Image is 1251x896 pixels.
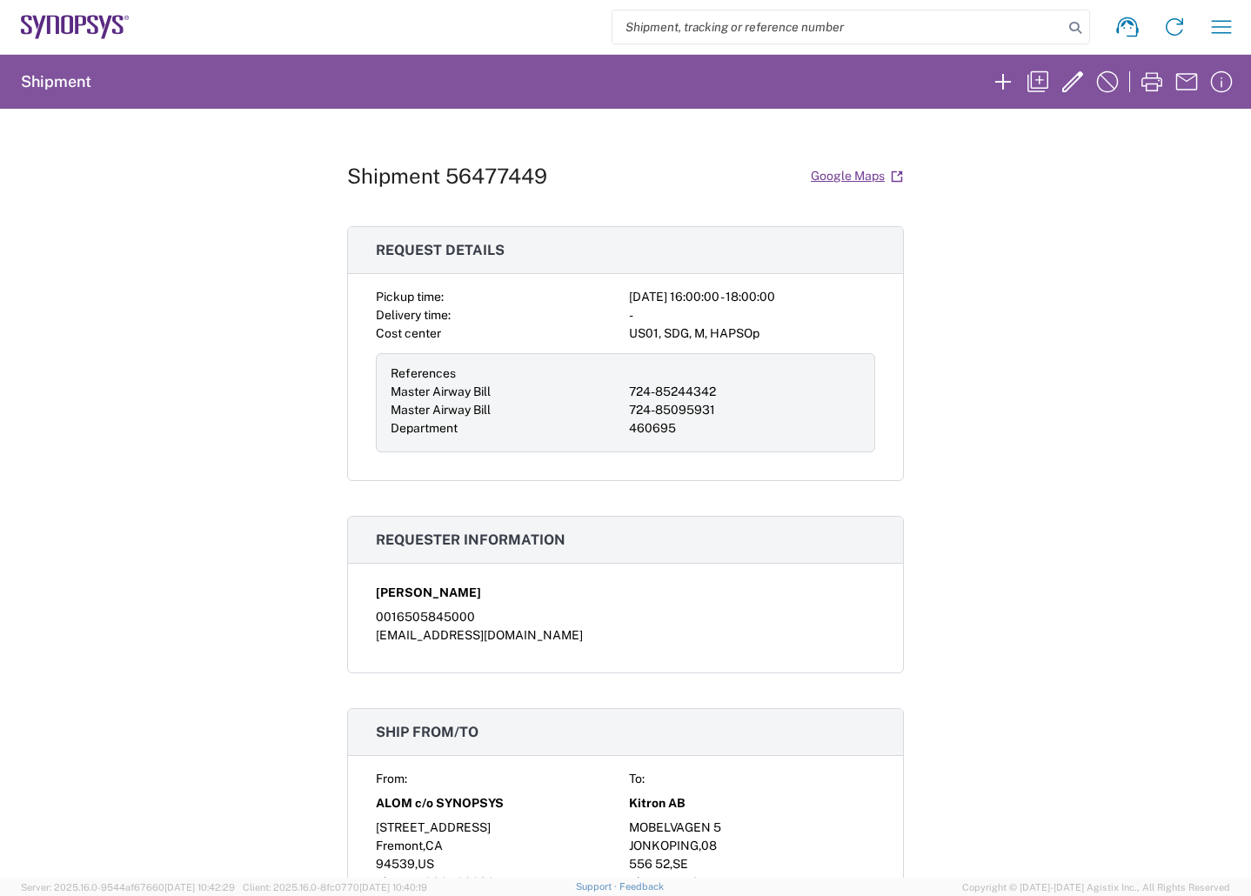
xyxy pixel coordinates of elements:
[629,857,670,871] span: 556 52
[699,839,701,853] span: ,
[672,857,688,871] span: SE
[376,819,622,837] div: [STREET_ADDRESS]
[376,326,441,340] span: Cost center
[629,839,699,853] span: JONKOPING
[21,71,91,92] h2: Shipment
[423,839,425,853] span: ,
[376,724,478,740] span: Ship from/to
[629,419,860,438] div: 460695
[164,882,235,893] span: [DATE] 10:42:29
[629,875,667,889] span: Phone:
[415,857,418,871] span: ,
[376,608,875,626] div: 0016505845000
[359,882,427,893] span: [DATE] 10:40:19
[376,626,875,645] div: [EMAIL_ADDRESS][DOMAIN_NAME]
[629,772,645,786] span: To:
[670,875,779,889] span: [PHONE_NUMBER]
[629,383,860,401] div: 724-85244342
[391,383,622,401] div: Master Airway Bill
[619,881,664,892] a: Feedback
[417,875,495,889] span: 4086498039
[629,324,875,343] div: US01, SDG, M, HAPSOp
[391,401,622,419] div: Master Airway Bill
[243,882,427,893] span: Client: 2025.16.0-8fc0770
[576,881,619,892] a: Support
[701,839,717,853] span: 08
[391,366,456,380] span: References
[629,288,875,306] div: [DATE] 16:00:00 - 18:00:00
[376,794,504,812] span: ALOM c/o SYNOPSYS
[418,857,434,871] span: US
[425,839,443,853] span: CA
[347,164,547,189] h1: Shipment 56477449
[962,879,1230,895] span: Copyright © [DATE]-[DATE] Agistix Inc., All Rights Reserved
[376,857,415,871] span: 94539
[21,882,235,893] span: Server: 2025.16.0-9544af67660
[376,290,444,304] span: Pickup time:
[376,875,414,889] span: Phone:
[629,819,875,837] div: MOBELVAGEN 5
[391,419,622,438] div: Department
[376,839,423,853] span: Fremont
[376,532,565,548] span: Requester information
[670,857,672,871] span: ,
[376,308,451,322] span: Delivery time:
[376,584,481,602] span: [PERSON_NAME]
[810,161,904,191] a: Google Maps
[612,10,1063,43] input: Shipment, tracking or reference number
[629,794,686,812] span: Kitron AB
[376,772,407,786] span: From:
[629,306,875,324] div: -
[629,401,860,419] div: 724-85095931
[376,242,505,258] span: Request details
